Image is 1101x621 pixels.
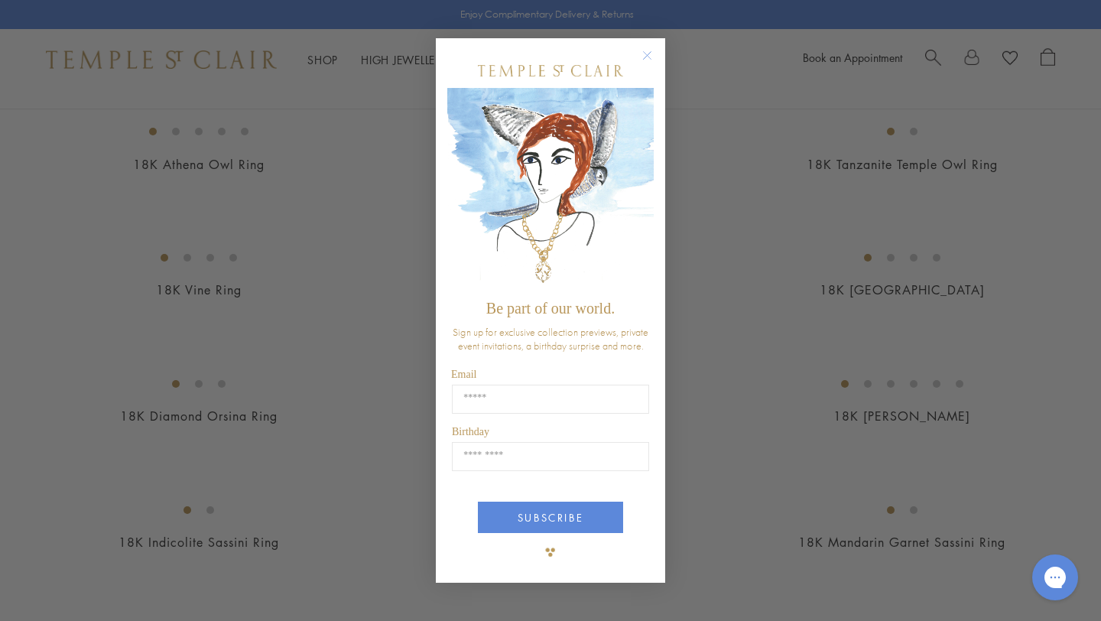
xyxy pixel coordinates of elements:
img: TSC [535,537,566,567]
iframe: Gorgias live chat messenger [1025,549,1086,606]
img: c4a9eb12-d91a-4d4a-8ee0-386386f4f338.jpeg [447,88,654,292]
span: Sign up for exclusive collection previews, private event invitations, a birthday surprise and more. [453,325,648,353]
button: SUBSCRIBE [478,502,623,533]
button: Close dialog [645,54,664,73]
img: Temple St. Clair [478,65,623,76]
span: Be part of our world. [486,300,615,317]
span: Birthday [452,426,489,437]
span: Email [451,369,476,380]
input: Email [452,385,649,414]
